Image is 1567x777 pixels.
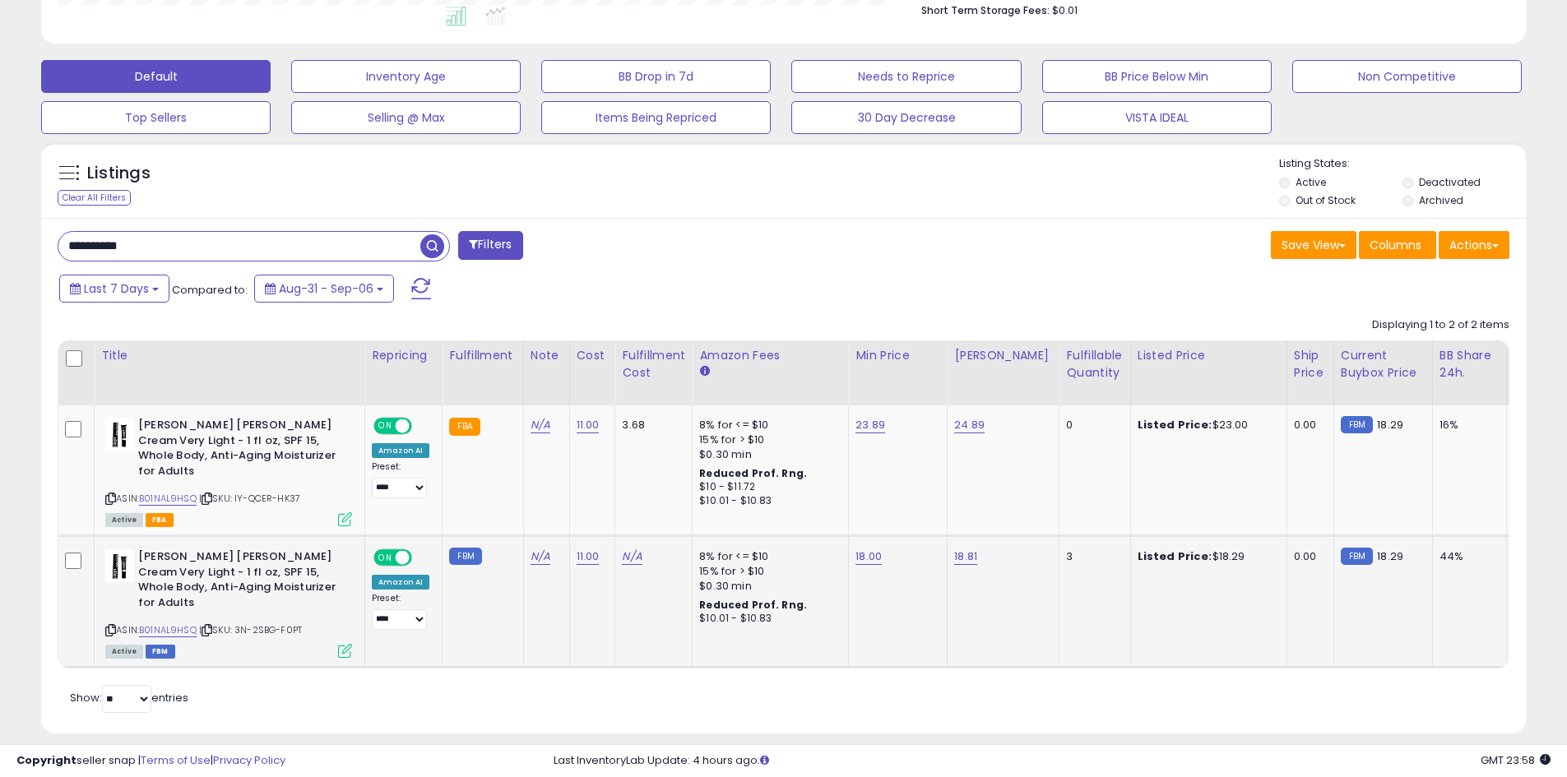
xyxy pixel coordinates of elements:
[791,101,1021,134] button: 30 Day Decrease
[699,612,836,626] div: $10.01 - $10.83
[84,280,149,297] span: Last 7 Days
[105,513,143,527] span: All listings currently available for purchase on Amazon
[70,690,188,705] span: Show: entries
[199,623,302,636] span: | SKU: 3N-2SBG-F0PT
[1294,418,1321,432] div: 0.00
[1066,418,1117,432] div: 0
[954,548,977,565] a: 18.81
[1341,548,1373,565] small: FBM
[1292,60,1522,93] button: Non Competitive
[699,418,836,432] div: 8% for <= $10
[199,492,300,505] span: | SKU: IY-QCER-HK37
[141,752,211,768] a: Terms of Use
[1377,417,1403,432] span: 18.29
[531,347,563,364] div: Note
[699,347,841,364] div: Amazon Fees
[139,623,197,637] a: B01NAL9HSQ
[1138,418,1274,432] div: $23.00
[1042,101,1272,134] button: VISTA IDEAL
[41,101,271,134] button: Top Sellers
[577,347,609,364] div: Cost
[699,480,836,494] div: $10 - $11.72
[577,548,600,565] a: 11.00
[855,548,882,565] a: 18.00
[699,579,836,594] div: $0.30 min
[146,513,174,527] span: FBA
[254,275,394,303] button: Aug-31 - Sep-06
[541,60,771,93] button: BB Drop in 7d
[577,417,600,433] a: 11.00
[372,575,429,590] div: Amazon AI
[699,466,807,480] b: Reduced Prof. Rng.
[791,60,1021,93] button: Needs to Reprice
[105,549,134,582] img: 41Xd7bBTTPL._SL40_.jpg
[1296,175,1326,189] label: Active
[531,548,550,565] a: N/A
[139,492,197,506] a: B01NAL9HSQ
[213,752,285,768] a: Privacy Policy
[458,231,522,260] button: Filters
[1419,175,1481,189] label: Deactivated
[58,190,131,206] div: Clear All Filters
[531,417,550,433] a: N/A
[855,347,940,364] div: Min Price
[41,60,271,93] button: Default
[1138,549,1274,564] div: $18.29
[554,753,1551,769] div: Last InventoryLab Update: 4 hours ago.
[138,418,338,483] b: [PERSON_NAME] [PERSON_NAME] Cream Very Light - 1 fl oz, SPF 15, Whole Body, Anti-Aging Moisturize...
[1294,549,1321,564] div: 0.00
[449,418,480,436] small: FBA
[172,282,248,298] span: Compared to:
[372,443,429,458] div: Amazon AI
[291,101,521,134] button: Selling @ Max
[1296,193,1356,207] label: Out of Stock
[699,598,807,612] b: Reduced Prof. Rng.
[1138,548,1212,564] b: Listed Price:
[699,447,836,462] div: $0.30 min
[699,432,836,447] div: 15% for > $10
[16,753,285,769] div: seller snap | |
[101,347,358,364] div: Title
[1066,347,1123,382] div: Fulfillable Quantity
[105,418,352,525] div: ASIN:
[1439,231,1509,259] button: Actions
[59,275,169,303] button: Last 7 Days
[622,418,679,432] div: 3.68
[954,347,1052,364] div: [PERSON_NAME]
[1481,752,1551,768] span: 2025-09-14 23:58 GMT
[699,494,836,508] div: $10.01 - $10.83
[1419,193,1463,207] label: Archived
[1359,231,1436,259] button: Columns
[375,419,396,433] span: ON
[372,593,429,630] div: Preset:
[372,347,435,364] div: Repricing
[622,548,642,565] a: N/A
[1271,231,1356,259] button: Save View
[699,564,836,579] div: 15% for > $10
[1138,347,1280,364] div: Listed Price
[1138,417,1212,432] b: Listed Price:
[1440,347,1500,382] div: BB Share 24h.
[921,3,1050,17] b: Short Term Storage Fees:
[1377,548,1403,564] span: 18.29
[541,101,771,134] button: Items Being Repriced
[855,417,885,433] a: 23.89
[1440,418,1494,432] div: 16%
[410,551,436,565] span: OFF
[1294,347,1327,382] div: Ship Price
[146,645,175,659] span: FBM
[954,417,985,433] a: 24.89
[1052,2,1078,18] span: $0.01
[105,418,134,451] img: 41Xd7bBTTPL._SL40_.jpg
[1066,549,1117,564] div: 3
[1279,156,1526,172] p: Listing States:
[410,419,436,433] span: OFF
[1440,549,1494,564] div: 44%
[1042,60,1272,93] button: BB Price Below Min
[449,347,516,364] div: Fulfillment
[622,347,685,382] div: Fulfillment Cost
[375,551,396,565] span: ON
[699,364,709,379] small: Amazon Fees.
[138,549,338,614] b: [PERSON_NAME] [PERSON_NAME] Cream Very Light - 1 fl oz, SPF 15, Whole Body, Anti-Aging Moisturize...
[105,645,143,659] span: All listings currently available for purchase on Amazon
